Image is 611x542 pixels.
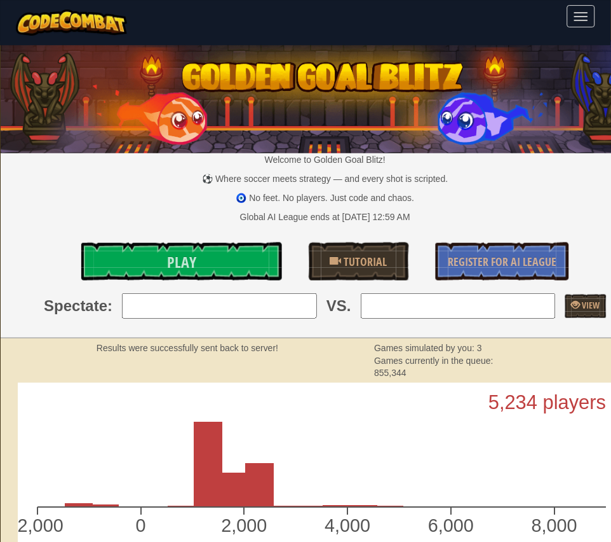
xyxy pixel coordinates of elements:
[325,516,370,536] text: 4,000
[375,343,478,353] span: Games simulated by you:
[44,295,107,317] span: Spectate
[97,343,278,353] strong: Results were successfully sent back to server!
[240,211,410,223] div: Global AI League ends at [DATE] 12:59 AM
[375,368,407,379] span: 855,344
[375,356,494,366] span: Games currently in the queue:
[326,295,351,317] span: VS.
[309,242,409,281] a: Tutorial
[11,516,64,536] text: -2,000
[428,516,474,536] text: 6,000
[581,299,600,311] span: View
[436,242,569,281] a: Register for AI League
[107,295,112,317] span: :
[136,516,146,536] text: 0
[488,392,606,414] text: 5,234 players
[167,252,196,272] span: Play
[342,254,387,270] span: Tutorial
[477,343,482,353] span: 3
[16,10,127,36] img: CodeCombat logo
[222,516,267,536] text: 2,000
[448,254,557,270] span: Register for AI League
[532,516,577,536] text: 8,000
